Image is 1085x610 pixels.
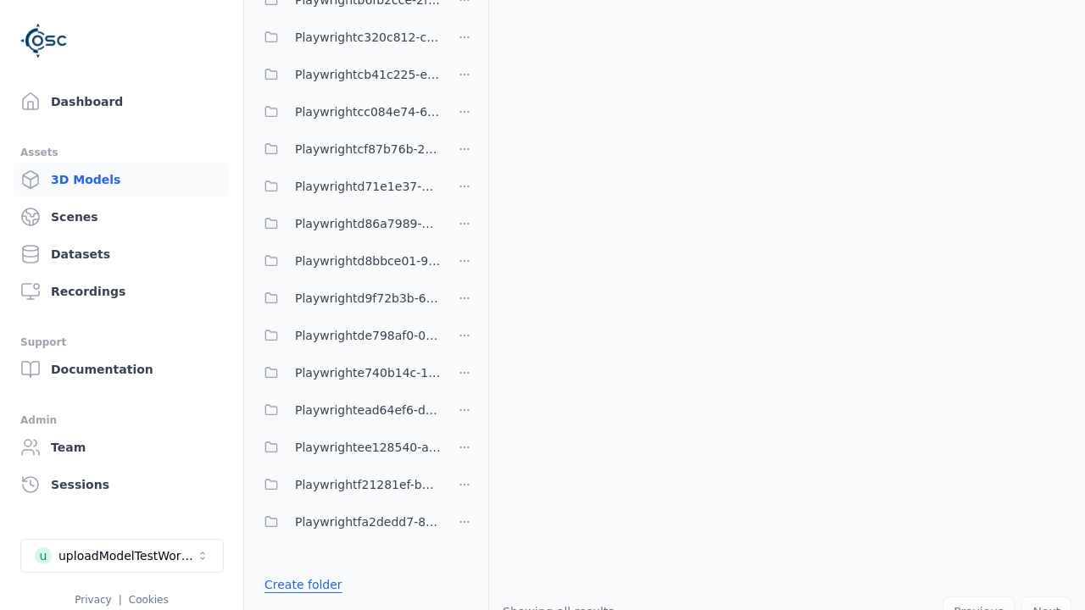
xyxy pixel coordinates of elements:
[254,569,353,600] button: Create folder
[264,576,342,593] a: Create folder
[295,139,441,159] span: Playwrightcf87b76b-25d2-4f03-98a0-0e4abce8ca21
[20,539,224,573] button: Select a workspace
[14,200,230,234] a: Scenes
[254,468,441,502] button: Playwrightf21281ef-bbe4-4d9a-bb9a-5ca1779a30ca
[254,393,441,427] button: Playwrightead64ef6-db1b-4d5a-b49f-5bade78b8f72
[295,213,441,234] span: Playwrightd86a7989-a27e-4cc3-9165-73b2f9dacd14
[254,95,441,129] button: Playwrightcc084e74-6bd9-4f7e-8d69-516a74321fe7
[20,17,68,64] img: Logo
[14,163,230,197] a: 3D Models
[295,27,441,47] span: Playwrightc320c812-c1c4-4e9b-934e-2277c41aca46
[295,474,441,495] span: Playwrightf21281ef-bbe4-4d9a-bb9a-5ca1779a30ca
[20,410,223,430] div: Admin
[295,251,441,271] span: Playwrightd8bbce01-9637-468c-8f59-1050d21f77ba
[75,594,111,606] a: Privacy
[14,468,230,502] a: Sessions
[295,512,441,532] span: Playwrightfa2dedd7-83d1-48b2-a06f-a16c3db01942
[254,20,441,54] button: Playwrightc320c812-c1c4-4e9b-934e-2277c41aca46
[295,363,441,383] span: Playwrighte740b14c-14da-4387-887c-6b8e872d97ef
[20,142,223,163] div: Assets
[58,547,196,564] div: uploadModelTestWorkspace
[35,547,52,564] div: u
[295,176,441,197] span: Playwrightd71e1e37-d31c-4572-b04d-3c18b6f85a3d
[119,594,122,606] span: |
[254,430,441,464] button: Playwrightee128540-aad7-45a2-a070-fbdd316a1489
[129,594,169,606] a: Cookies
[254,169,441,203] button: Playwrightd71e1e37-d31c-4572-b04d-3c18b6f85a3d
[254,58,441,91] button: Playwrightcb41c225-e288-4c3c-b493-07c6e16c0d29
[254,244,441,278] button: Playwrightd8bbce01-9637-468c-8f59-1050d21f77ba
[295,102,441,122] span: Playwrightcc084e74-6bd9-4f7e-8d69-516a74321fe7
[14,85,230,119] a: Dashboard
[295,437,441,457] span: Playwrightee128540-aad7-45a2-a070-fbdd316a1489
[295,64,441,85] span: Playwrightcb41c225-e288-4c3c-b493-07c6e16c0d29
[254,281,441,315] button: Playwrightd9f72b3b-66f5-4fd0-9c49-a6be1a64c72c
[14,352,230,386] a: Documentation
[254,319,441,352] button: Playwrightde798af0-0a13-4792-ac1d-0e6eb1e31492
[254,505,441,539] button: Playwrightfa2dedd7-83d1-48b2-a06f-a16c3db01942
[295,288,441,308] span: Playwrightd9f72b3b-66f5-4fd0-9c49-a6be1a64c72c
[14,274,230,308] a: Recordings
[14,237,230,271] a: Datasets
[254,132,441,166] button: Playwrightcf87b76b-25d2-4f03-98a0-0e4abce8ca21
[295,325,441,346] span: Playwrightde798af0-0a13-4792-ac1d-0e6eb1e31492
[254,207,441,241] button: Playwrightd86a7989-a27e-4cc3-9165-73b2f9dacd14
[295,400,441,420] span: Playwrightead64ef6-db1b-4d5a-b49f-5bade78b8f72
[20,332,223,352] div: Support
[14,430,230,464] a: Team
[254,356,441,390] button: Playwrighte740b14c-14da-4387-887c-6b8e872d97ef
